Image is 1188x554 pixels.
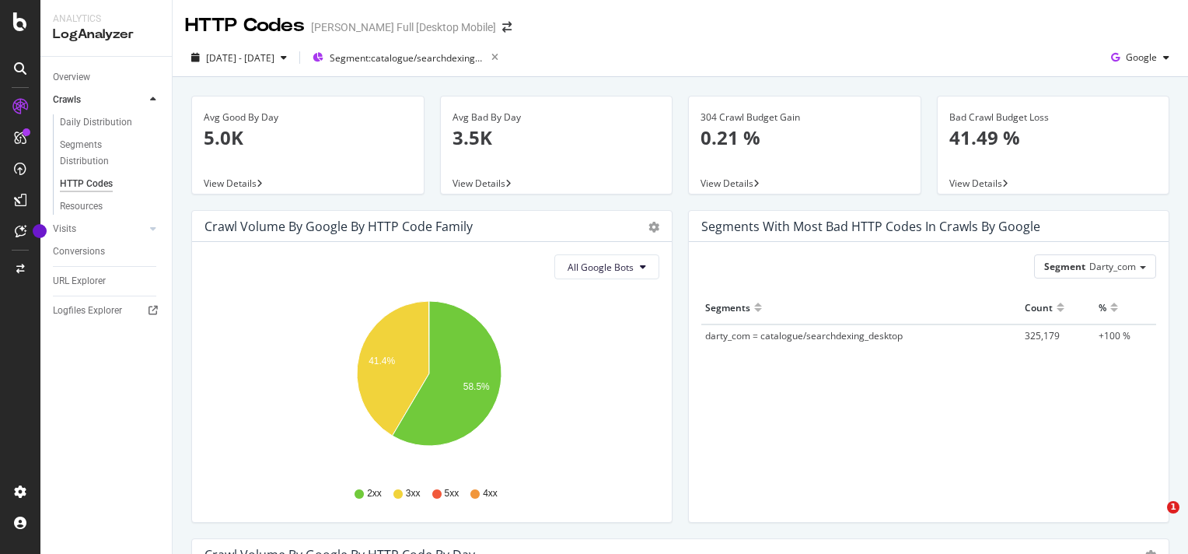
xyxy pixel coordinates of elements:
[452,110,661,124] div: Avg Bad By Day
[369,356,395,366] text: 41.4%
[60,198,103,215] div: Resources
[1025,295,1053,320] div: Count
[60,176,161,192] a: HTTP Codes
[406,487,421,500] span: 3xx
[60,137,146,170] div: Segments Distribution
[204,177,257,190] span: View Details
[60,137,161,170] a: Segments Distribution
[705,295,750,320] div: Segments
[568,261,634,274] span: All Google Bots
[60,114,161,131] a: Daily Distribution
[949,110,1158,124] div: Bad Crawl Budget Loss
[701,110,909,124] div: 304 Crawl Budget Gain
[1099,329,1130,342] span: +100 %
[311,19,496,35] div: [PERSON_NAME] Full [Desktop Mobile]
[306,45,505,70] button: Segment:catalogue/searchdexing_desktop
[1135,501,1172,538] iframe: Intercom live chat
[705,329,903,342] span: darty_com = catalogue/searchdexing_desktop
[1089,260,1136,273] span: Darty_com
[701,124,909,151] p: 0.21 %
[554,254,659,279] button: All Google Bots
[648,222,659,233] div: gear
[1044,260,1085,273] span: Segment
[204,110,412,124] div: Avg Good By Day
[53,273,106,289] div: URL Explorer
[185,12,305,39] div: HTTP Codes
[53,92,145,108] a: Crawls
[60,198,161,215] a: Resources
[452,177,505,190] span: View Details
[53,303,122,319] div: Logfiles Explorer
[701,219,1040,234] div: Segments with most bad HTTP codes in Crawls by google
[1099,295,1106,320] div: %
[1105,45,1176,70] button: Google
[33,224,47,238] div: Tooltip anchor
[53,244,161,260] a: Conversions
[206,51,274,65] span: [DATE] - [DATE]
[185,45,293,70] button: [DATE] - [DATE]
[53,221,145,237] a: Visits
[204,124,412,151] p: 5.0K
[204,219,473,234] div: Crawl Volume by google by HTTP Code Family
[60,176,113,192] div: HTTP Codes
[1025,329,1060,342] span: 325,179
[367,487,382,500] span: 2xx
[502,22,512,33] div: arrow-right-arrow-left
[701,177,753,190] span: View Details
[949,177,1002,190] span: View Details
[53,244,105,260] div: Conversions
[330,51,485,65] span: Segment: catalogue/searchdexing_desktop
[204,292,654,472] svg: A chart.
[452,124,661,151] p: 3.5K
[53,303,161,319] a: Logfiles Explorer
[60,114,132,131] div: Daily Distribution
[53,69,161,86] a: Overview
[1126,51,1157,64] span: Google
[53,69,90,86] div: Overview
[53,221,76,237] div: Visits
[445,487,459,500] span: 5xx
[53,12,159,26] div: Analytics
[53,26,159,44] div: LogAnalyzer
[53,273,161,289] a: URL Explorer
[483,487,498,500] span: 4xx
[463,381,490,392] text: 58.5%
[949,124,1158,151] p: 41.49 %
[1167,501,1179,514] span: 1
[53,92,81,108] div: Crawls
